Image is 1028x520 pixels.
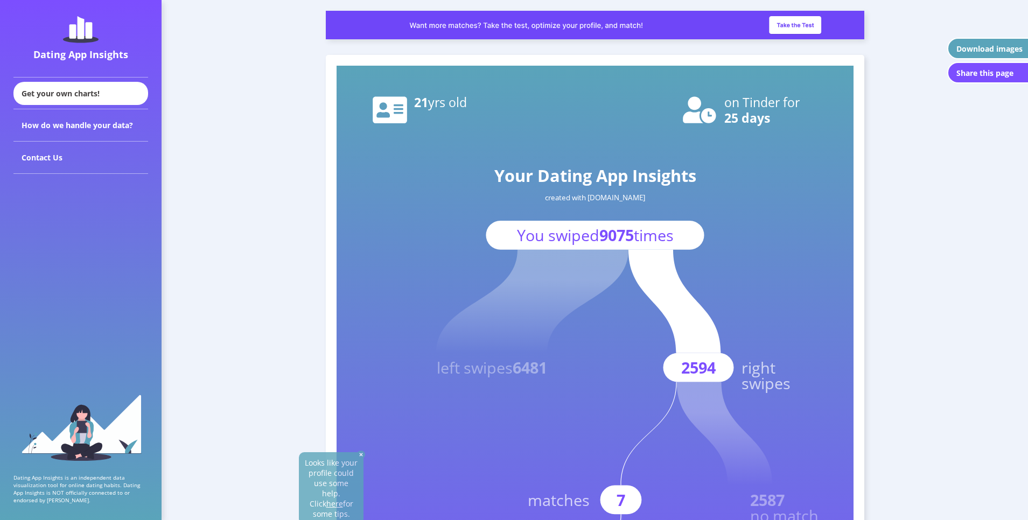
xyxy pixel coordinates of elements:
[414,94,467,111] text: 21
[305,458,358,519] a: Looks like your profile could use some help. Clickherefor some tips.
[956,68,1013,78] div: Share this page
[528,489,590,510] text: matches
[494,164,696,187] text: Your Dating App Insights
[326,11,864,39] img: roast_slim_banner.a2e79667.png
[63,16,99,43] img: dating-app-insights-logo.5abe6921.svg
[512,357,547,378] tspan: 6481
[13,82,148,105] div: Get your own charts!
[20,393,142,461] img: sidebar_girl.91b9467e.svg
[724,109,770,127] text: 25 days
[13,109,148,142] div: How do we handle your data?
[599,224,633,245] tspan: 9075
[545,193,645,202] text: created with [DOMAIN_NAME]
[956,44,1023,54] div: Download images
[436,357,547,378] text: left swipes
[750,489,785,510] text: 2587
[357,451,365,459] img: close-solid-white.82ef6a3c.svg
[741,373,790,393] text: swipes
[741,357,775,378] text: right
[633,224,673,245] tspan: times
[13,474,148,504] p: Dating App Insights is an independent data visualization tool for online dating habits. Dating Ap...
[947,62,1028,83] button: Share this page
[13,142,148,174] div: Contact Us
[681,357,716,378] text: 2594
[947,38,1028,59] button: Download images
[16,48,145,61] div: Dating App Insights
[428,94,467,111] tspan: yrs old
[724,94,800,111] text: on Tinder for
[617,489,625,510] text: 7
[516,224,673,245] text: You swiped
[326,498,342,509] u: here
[305,458,358,519] span: Looks like your profile could use some help. Click for some tips.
